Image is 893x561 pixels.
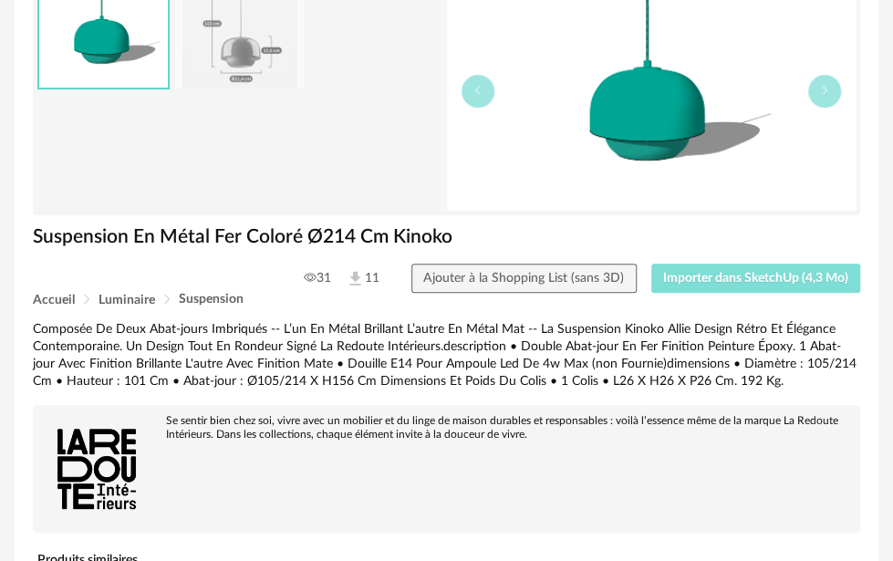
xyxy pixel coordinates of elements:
img: Téléchargements [346,269,365,288]
span: Ajouter à la Shopping List (sans 3D) [423,272,624,285]
span: Luminaire [99,294,155,306]
span: 31 [304,270,331,286]
div: Se sentir bien chez soi, vivre avec un mobilier et du linge de maison durables et responsables : ... [42,414,851,442]
h1: Suspension En Métal Fer Coloré Ø214 Cm Kinoko [33,224,860,249]
span: 11 [346,269,379,288]
img: brand logo [42,414,151,524]
button: Ajouter à la Shopping List (sans 3D) [411,264,637,293]
span: Suspension [179,293,244,306]
span: Importer dans SketchUp (4,3 Mo) [663,272,848,285]
span: Accueil [33,294,75,306]
button: Importer dans SketchUp (4,3 Mo) [651,264,861,293]
div: Breadcrumb [33,293,860,306]
div: Composée De Deux Abat-jours Imbriqués -- L’un En Métal Brillant L’autre En Métal Mat -- La Suspen... [33,321,860,390]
